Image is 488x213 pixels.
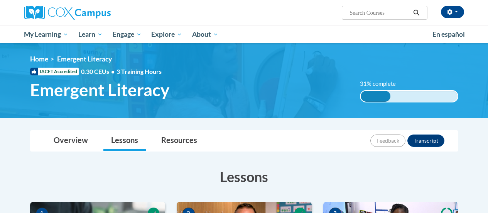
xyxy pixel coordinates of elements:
[19,26,470,43] div: Main menu
[192,30,218,39] span: About
[30,55,48,63] a: Home
[46,131,96,151] a: Overview
[103,131,146,151] a: Lessons
[146,26,187,43] a: Explore
[108,26,147,43] a: Engage
[30,167,458,186] h3: Lessons
[57,55,112,63] span: Emergent Literacy
[410,8,422,17] button: Search
[78,30,103,39] span: Learn
[111,68,115,75] span: •
[361,91,391,102] div: 31% complete
[154,131,205,151] a: Resources
[441,6,464,18] button: Account Settings
[151,30,182,39] span: Explore
[19,26,74,43] a: My Learning
[407,135,444,147] button: Transcript
[24,30,68,39] span: My Learning
[30,80,169,100] span: Emergent Literacy
[24,6,163,20] a: Cox Campus
[349,8,410,17] input: Search Courses
[187,26,223,43] a: About
[30,68,79,75] span: IACET Accredited
[24,6,111,20] img: Cox Campus
[360,80,404,88] label: 31% complete
[81,67,117,76] span: 0.30 CEUs
[73,26,108,43] a: Learn
[117,68,162,75] span: 3 Training Hours
[370,135,405,147] button: Feedback
[427,26,470,43] a: En español
[113,30,142,39] span: Engage
[432,30,465,38] span: En español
